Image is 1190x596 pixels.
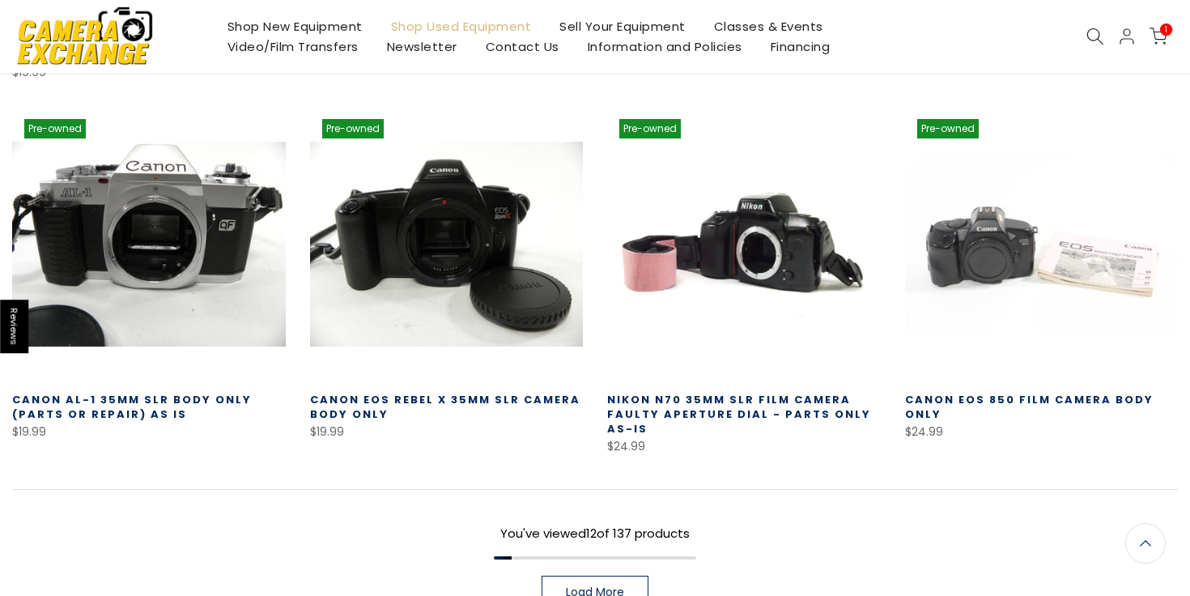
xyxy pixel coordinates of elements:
[1160,23,1172,36] span: 1
[607,392,871,436] a: Nikon N70 35mm SLR Film Camera FAULTY APERTURE DIAL - Parts Only AS-IS
[376,16,546,36] a: Shop Used Equipment
[1125,523,1166,564] a: Back to the top
[310,392,580,422] a: Canon EOS Rebel X 35mm SLR Camera Body only
[310,422,584,442] div: $19.99
[12,422,286,442] div: $19.99
[213,36,372,57] a: Video/Film Transfers
[905,422,1179,442] div: $24.99
[213,16,376,36] a: Shop New Equipment
[699,16,837,36] a: Classes & Events
[756,36,844,57] a: Financing
[546,16,700,36] a: Sell Your Equipment
[586,525,597,542] span: 12
[573,36,756,57] a: Information and Policies
[471,36,573,57] a: Contact Us
[500,525,690,542] span: You've viewed of 137 products
[1150,28,1167,45] a: 1
[372,36,471,57] a: Newsletter
[12,392,252,422] a: Canon AL-1 35mm SLR Body Only (Parts or Repair) AS IS
[607,436,881,457] div: $24.99
[905,392,1154,422] a: Canon EOS 850 Film Camera Body Only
